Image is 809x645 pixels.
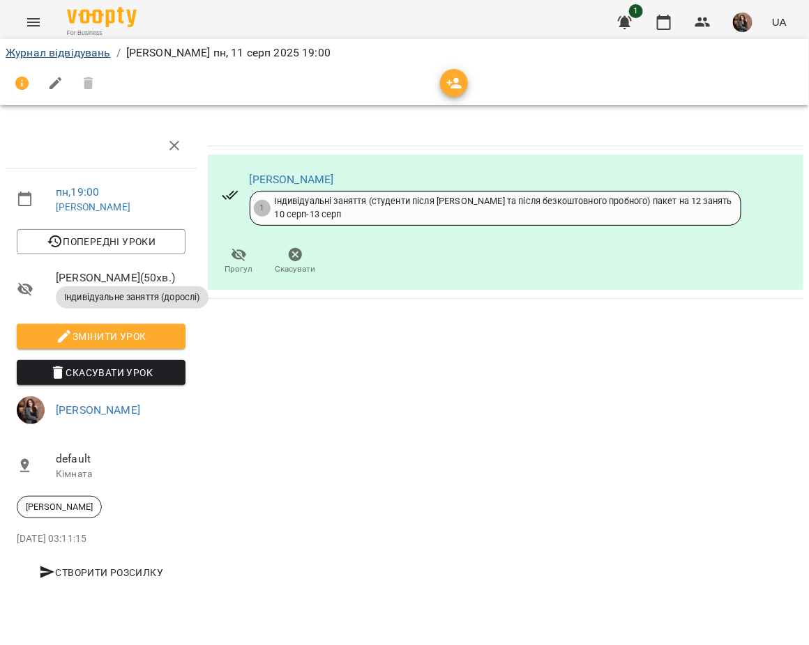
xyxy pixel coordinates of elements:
[17,324,186,349] button: Змінити урок
[225,263,253,275] span: Прогул
[17,532,186,546] p: [DATE] 03:11:15
[67,7,137,27] img: Voopty Logo
[275,195,732,221] div: Індивідуальні заняття (студенти після [PERSON_NAME] та після безкоштовного пробного) пакет на 12 ...
[56,201,130,212] a: [PERSON_NAME]
[22,564,180,581] span: Створити розсилку
[56,403,140,417] a: [PERSON_NAME]
[275,263,316,275] span: Скасувати
[6,46,111,59] a: Журнал відвідувань
[17,6,50,39] button: Menu
[17,360,186,385] button: Скасувати Урок
[772,15,787,29] span: UA
[56,291,209,304] span: Індивідуальне заняття (дорослі)
[56,467,186,481] p: Кімната
[126,45,331,61] p: [PERSON_NAME] пн, 11 серп 2025 19:00
[28,233,174,250] span: Попередні уроки
[28,328,174,345] span: Змінити урок
[250,173,334,186] a: [PERSON_NAME]
[211,242,267,281] button: Прогул
[17,560,186,585] button: Створити розсилку
[629,4,643,18] span: 1
[733,13,753,32] img: 6c17d95c07e6703404428ddbc75e5e60.jpg
[766,9,792,35] button: UA
[267,242,324,281] button: Скасувати
[17,396,45,424] img: 6c17d95c07e6703404428ddbc75e5e60.jpg
[17,496,102,518] div: [PERSON_NAME]
[56,270,186,286] span: [PERSON_NAME] ( 50 хв. )
[17,229,186,254] button: Попередні уроки
[116,45,121,61] li: /
[6,45,803,61] nav: breadcrumb
[254,200,271,217] div: 1
[28,364,174,381] span: Скасувати Урок
[56,451,186,467] span: default
[56,185,99,199] a: пн , 19:00
[67,29,137,38] span: For Business
[17,501,101,513] span: [PERSON_NAME]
